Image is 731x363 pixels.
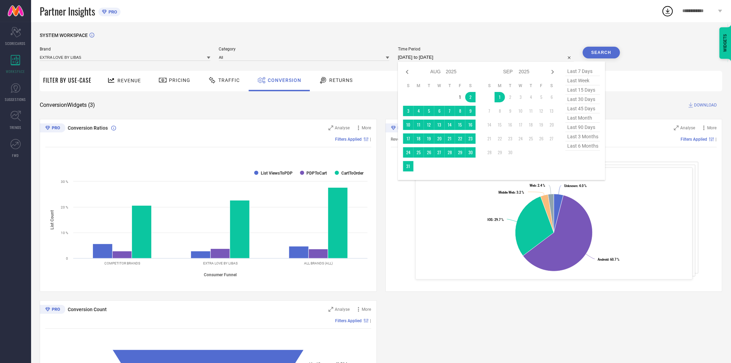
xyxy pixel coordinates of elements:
th: Friday [536,83,547,89]
span: | [370,318,371,323]
text: : 3.2 % [499,190,524,194]
td: Fri Sep 05 2025 [536,92,547,102]
span: DOWNLOAD [694,102,717,109]
td: Mon Aug 25 2025 [414,147,424,158]
input: Select time period [398,53,574,62]
span: FWD [12,153,19,158]
td: Sun Sep 14 2025 [484,120,495,130]
td: Fri Sep 19 2025 [536,120,547,130]
tspan: IOS [487,218,493,222]
th: Sunday [484,83,495,89]
th: Wednesday [434,83,445,89]
span: Conversion Widgets ( 3 ) [40,102,95,109]
td: Wed Aug 20 2025 [434,133,445,144]
span: SCORECARDS [6,41,26,46]
td: Sat Aug 02 2025 [465,92,476,102]
td: Thu Sep 11 2025 [526,106,536,116]
td: Fri Aug 29 2025 [455,147,465,158]
td: Fri Aug 15 2025 [455,120,465,130]
span: Filters Applied [335,318,362,323]
th: Saturday [547,83,557,89]
td: Thu Aug 28 2025 [445,147,455,158]
div: Premium [40,305,65,315]
tspan: List Count [50,210,55,230]
td: Tue Aug 19 2025 [424,133,434,144]
span: Conversion Ratios [68,125,108,131]
td: Tue Aug 12 2025 [424,120,434,130]
text: PDPToCart [307,171,327,176]
tspan: Mobile Web [499,190,515,194]
td: Sun Sep 21 2025 [484,133,495,144]
td: Thu Sep 25 2025 [526,133,536,144]
span: Traffic [218,77,240,83]
span: last week [566,76,600,85]
td: Fri Aug 01 2025 [455,92,465,102]
span: Category [219,47,390,52]
span: More [362,307,371,312]
text: : 29.7 % [487,218,504,222]
td: Sat Sep 27 2025 [547,133,557,144]
td: Fri Aug 08 2025 [455,106,465,116]
text: 30 % [61,180,68,184]
text: : 4.0 % [564,184,587,188]
td: Mon Sep 22 2025 [495,133,505,144]
span: Analyse [335,125,350,130]
th: Thursday [445,83,455,89]
th: Thursday [526,83,536,89]
tspan: Android [598,258,608,261]
text: 0 [66,257,68,260]
span: last month [566,113,600,123]
div: Premium [40,123,65,134]
span: TRENDS [10,125,21,130]
td: Sat Sep 20 2025 [547,120,557,130]
th: Friday [455,83,465,89]
text: List ViewsToPDP [261,171,293,176]
text: 20 % [61,205,68,209]
div: Premium [386,123,411,134]
div: Next month [549,68,557,76]
td: Wed Aug 13 2025 [434,120,445,130]
span: last 6 months [566,141,600,151]
td: Mon Aug 04 2025 [414,106,424,116]
th: Tuesday [424,83,434,89]
span: More [708,125,717,130]
span: Partner Insights [40,4,95,18]
tspan: Consumer Funnel [204,272,237,277]
text: COMPETITOR BRANDS [104,261,140,265]
span: Filters Applied [681,137,708,142]
td: Mon Sep 01 2025 [495,92,505,102]
svg: Zoom [329,125,333,130]
td: Fri Aug 22 2025 [455,133,465,144]
td: Sat Sep 06 2025 [547,92,557,102]
td: Fri Sep 12 2025 [536,106,547,116]
td: Mon Sep 08 2025 [495,106,505,116]
span: Conversion [268,77,301,83]
td: Mon Aug 18 2025 [414,133,424,144]
span: Filter By Use-Case [43,76,92,84]
div: Previous month [403,68,411,76]
td: Thu Aug 21 2025 [445,133,455,144]
td: Tue Sep 02 2025 [505,92,515,102]
span: Analyse [335,307,350,312]
button: Search [583,47,620,58]
th: Wednesday [515,83,526,89]
span: Filters Applied [335,137,362,142]
td: Sun Aug 31 2025 [403,161,414,171]
span: PRO [107,9,117,15]
tspan: Unknown [564,184,577,188]
td: Wed Aug 27 2025 [434,147,445,158]
text: CartToOrder [341,171,364,176]
div: Open download list [662,5,674,17]
span: last 15 days [566,85,600,95]
span: last 3 months [566,132,600,141]
td: Sat Sep 13 2025 [547,106,557,116]
text: ALL BRANDS (ALL) [304,261,333,265]
span: Pricing [169,77,190,83]
td: Mon Sep 15 2025 [495,120,505,130]
td: Wed Sep 03 2025 [515,92,526,102]
span: SUGGESTIONS [5,97,26,102]
td: Sun Aug 17 2025 [403,133,414,144]
span: Returns [329,77,353,83]
td: Sat Aug 16 2025 [465,120,476,130]
td: Tue Sep 09 2025 [505,106,515,116]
